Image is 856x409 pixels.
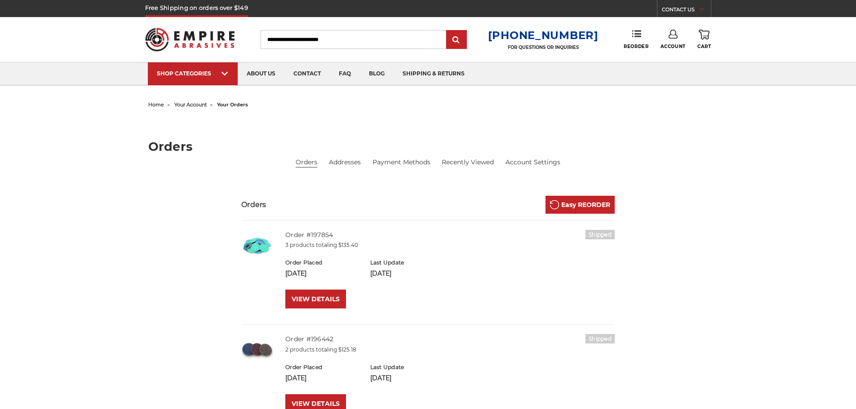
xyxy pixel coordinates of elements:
[370,374,391,382] span: [DATE]
[697,30,711,49] a: Cart
[506,158,560,167] a: Account Settings
[217,101,248,108] span: your orders
[661,44,686,49] span: Account
[488,29,599,42] a: [PHONE_NUMBER]
[285,241,615,249] p: 3 products totaling $135.40
[624,44,648,49] span: Reorder
[285,259,360,267] h6: Order Placed
[488,44,599,50] p: FOR QUESTIONS OR INQUIRIES
[585,230,615,239] h6: Shipped
[285,231,333,239] a: Order #197854
[174,101,207,108] a: your account
[448,31,466,49] input: Submit
[442,158,494,167] a: Recently Viewed
[285,346,615,354] p: 2 products totaling $125.18
[296,158,317,167] li: Orders
[662,4,711,17] a: CONTACT US
[370,363,445,371] h6: Last Update
[394,62,474,85] a: shipping & returns
[285,363,360,371] h6: Order Placed
[241,334,273,365] img: 3-inch surface conditioning quick change disc by Black Hawk Abrasives
[624,30,648,49] a: Reorder
[148,141,708,153] h1: Orders
[145,22,235,57] img: Empire Abrasives
[285,269,306,277] span: [DATE]
[238,62,284,85] a: about us
[370,259,445,267] h6: Last Update
[330,62,360,85] a: faq
[585,334,615,343] h6: Shipped
[241,230,273,261] img: 3 Inch Quick Change Discs with Grinding Aid
[697,44,711,49] span: Cart
[241,199,266,210] h3: Orders
[285,335,333,343] a: Order #196442
[546,196,615,214] a: Easy REORDER
[360,62,394,85] a: blog
[285,374,306,382] span: [DATE]
[329,158,361,167] a: Addresses
[285,290,346,308] a: VIEW DETAILS
[370,269,391,277] span: [DATE]
[373,158,430,167] a: Payment Methods
[284,62,330,85] a: contact
[157,70,229,77] div: SHOP CATEGORIES
[148,101,164,108] a: home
